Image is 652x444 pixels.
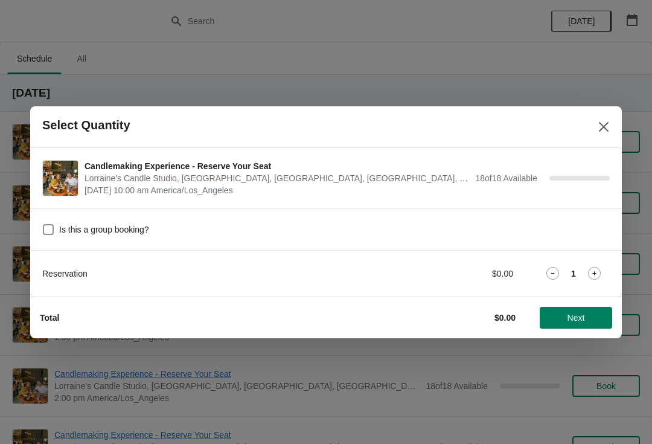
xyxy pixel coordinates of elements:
[59,224,149,236] span: Is this a group booking?
[43,161,78,196] img: Candlemaking Experience - Reserve Your Seat | Lorraine's Candle Studio, Market Street, Pacific Be...
[85,172,469,184] span: Lorraine's Candle Studio, [GEOGRAPHIC_DATA], [GEOGRAPHIC_DATA], [GEOGRAPHIC_DATA], [GEOGRAPHIC_DATA]
[540,307,612,329] button: Next
[567,313,585,323] span: Next
[40,313,59,323] strong: Total
[42,268,377,280] div: Reservation
[401,268,513,280] div: $0.00
[42,118,130,132] h2: Select Quantity
[85,160,469,172] span: Candlemaking Experience - Reserve Your Seat
[494,313,516,323] strong: $0.00
[475,173,537,183] span: 18 of 18 Available
[85,184,469,196] span: [DATE] 10:00 am America/Los_Angeles
[571,268,576,280] strong: 1
[593,116,615,138] button: Close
